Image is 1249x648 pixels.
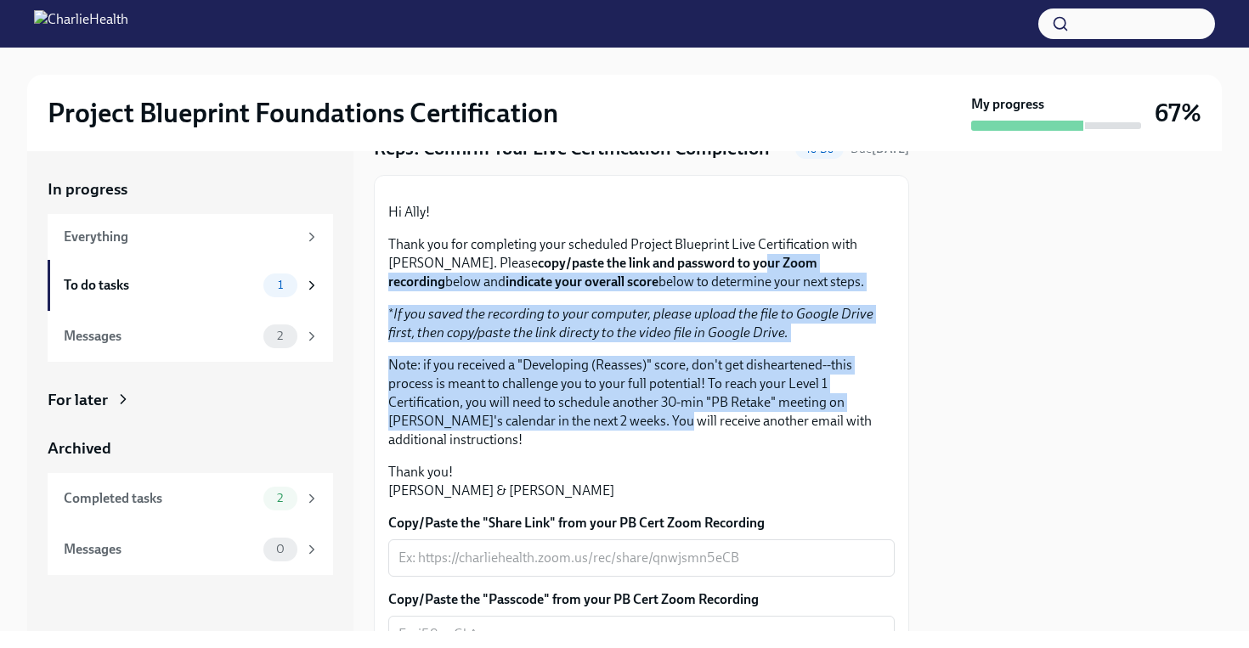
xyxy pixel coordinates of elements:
a: Archived [48,437,333,459]
strong: [DATE] [872,142,909,156]
span: 1 [268,279,293,291]
span: 2 [267,492,293,504]
img: CharlieHealth [34,10,128,37]
h2: Project Blueprint Foundations Certification [48,96,558,130]
label: Copy/Paste the "Passcode" from your PB Cert Zoom Recording [388,590,895,609]
p: Thank you! [PERSON_NAME] & [PERSON_NAME] [388,463,895,500]
a: Everything [48,214,333,260]
a: Messages2 [48,311,333,362]
div: For later [48,389,108,411]
span: 2 [267,330,293,342]
strong: My progress [971,95,1044,114]
a: For later [48,389,333,411]
span: Due [851,142,909,156]
p: Thank you for completing your scheduled Project Blueprint Live Certification with [PERSON_NAME]. ... [388,235,895,291]
a: Completed tasks2 [48,473,333,524]
div: Messages [64,540,257,559]
div: Messages [64,327,257,346]
span: 0 [266,543,295,555]
em: If you saved the recording to your computer, please upload the file to Google Drive first, then c... [388,306,873,341]
strong: copy/paste the link and password to your Zoom recording [388,255,817,290]
a: Messages0 [48,524,333,575]
a: In progress [48,178,333,200]
div: Completed tasks [64,489,257,508]
div: To do tasks [64,276,257,295]
p: Note: if you received a "Developing (Reasses)" score, don't get disheartened--this process is mea... [388,356,895,449]
strong: indicate your overall score [506,273,658,290]
h3: 67% [1155,98,1201,128]
p: Hi Ally! [388,203,895,222]
label: Copy/Paste the "Share Link" from your PB Cert Zoom Recording [388,514,895,532]
a: To do tasks1 [48,260,333,311]
div: Everything [64,228,297,246]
